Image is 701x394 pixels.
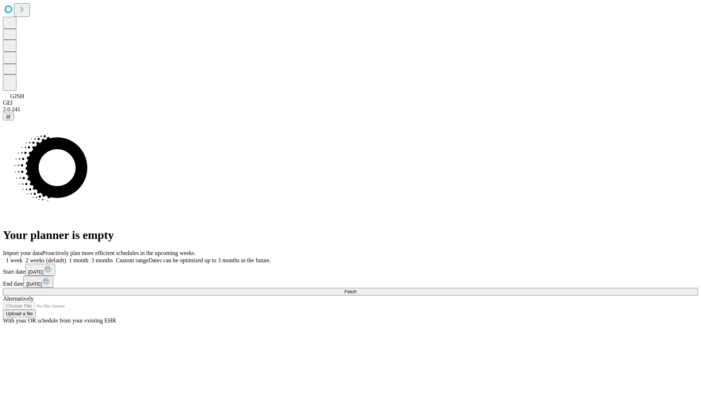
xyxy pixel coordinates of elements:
div: Start date [3,264,698,276]
span: With your OR schedule from your existing EHR [3,317,116,324]
button: Upload a file [3,310,36,317]
span: 2 weeks (default) [26,257,66,263]
button: @ [3,113,14,120]
span: GJSH [10,93,24,99]
span: [DATE] [26,281,42,287]
span: 1 month [69,257,88,263]
div: 2.0.241 [3,106,698,113]
button: [DATE] [23,276,53,288]
span: 3 months [91,257,113,263]
span: [DATE] [28,269,43,275]
span: Import your data [3,250,42,256]
span: Dates can be optimized up to 3 months in the future. [149,257,271,263]
h1: Your planner is empty [3,228,698,242]
div: GEI [3,100,698,106]
span: Fetch [344,289,356,294]
div: End date [3,276,698,288]
button: Fetch [3,288,698,295]
span: 1 week [6,257,23,263]
button: [DATE] [25,264,55,276]
span: Alternatively [3,295,34,302]
span: @ [6,114,11,119]
span: Proactively plan more efficient schedules in the upcoming weeks. [42,250,196,256]
span: Custom range [116,257,148,263]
